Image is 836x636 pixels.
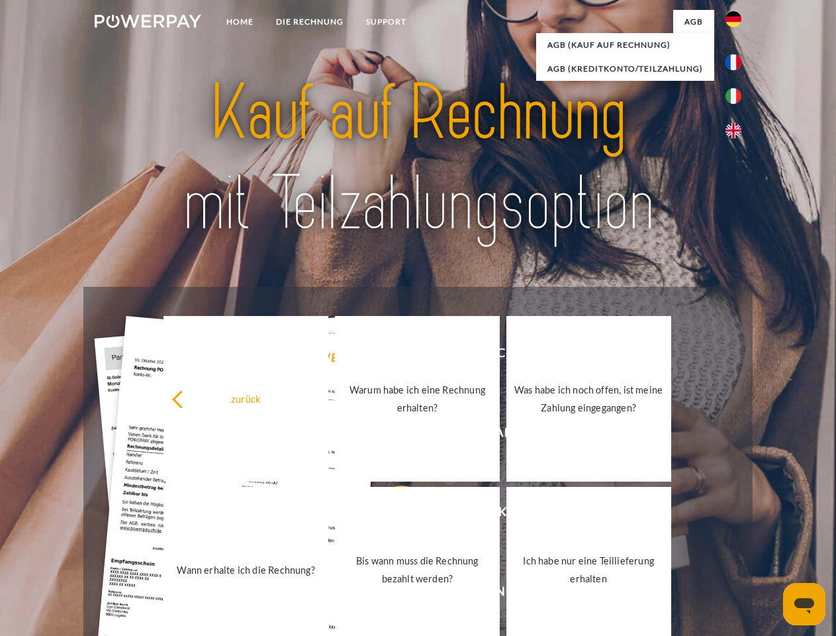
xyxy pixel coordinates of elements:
img: fr [725,54,741,70]
div: Bis wann muss die Rechnung bezahlt werden? [343,552,492,588]
img: de [725,11,741,27]
a: Home [215,10,265,34]
img: title-powerpay_de.svg [126,64,710,254]
div: Ich habe nur eine Teillieferung erhalten [514,552,663,588]
iframe: Schaltfläche zum Öffnen des Messaging-Fensters [783,583,825,625]
a: Was habe ich noch offen, ist meine Zahlung eingegangen? [506,316,671,482]
a: agb [673,10,714,34]
a: DIE RECHNUNG [265,10,355,34]
img: it [725,88,741,104]
img: logo-powerpay-white.svg [95,15,201,28]
a: AGB (Kauf auf Rechnung) [536,33,714,57]
div: zurück [171,390,320,407]
div: Was habe ich noch offen, ist meine Zahlung eingegangen? [514,381,663,417]
a: AGB (Kreditkonto/Teilzahlung) [536,57,714,81]
div: Warum habe ich eine Rechnung erhalten? [343,381,492,417]
a: SUPPORT [355,10,418,34]
img: en [725,123,741,138]
div: Wann erhalte ich die Rechnung? [171,560,320,578]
